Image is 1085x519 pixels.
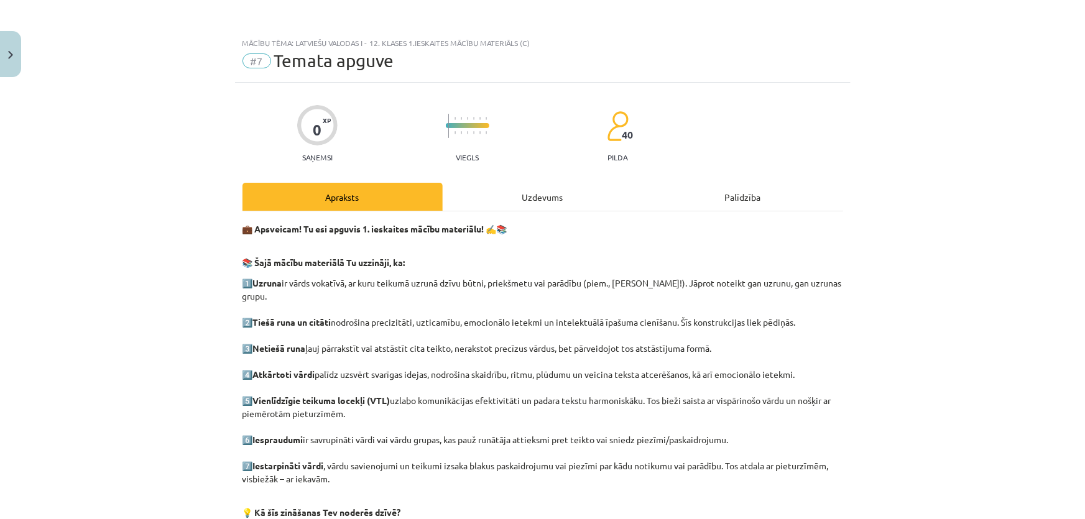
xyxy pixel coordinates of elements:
[253,277,282,288] strong: Uzruna
[242,277,843,485] p: 1️⃣ ir vārds vokatīvā, ar kuru teikumā uzrunā dzīvu būtni, priekšmetu vai parādību (piem., [PERSO...
[8,51,13,59] img: icon-close-lesson-0947bae3869378f0d4975bcd49f059093ad1ed9edebbc8119c70593378902aed.svg
[253,342,306,354] strong: Netiešā runa
[242,39,843,47] div: Mācību tēma: Latviešu valodas i - 12. klases 1.ieskaites mācību materiāls (c)
[253,395,390,406] strong: Vienlīdzīgie teikuma locekļi (VTL)
[479,117,481,120] img: icon-short-line-57e1e144782c952c97e751825c79c345078a6d821885a25fce030b3d8c18986b.svg
[467,131,468,134] img: icon-short-line-57e1e144782c952c97e751825c79c345078a6d821885a25fce030b3d8c18986b.svg
[253,460,324,471] strong: Iestarpināti vārdi
[643,183,843,211] div: Palīdzība
[242,183,443,211] div: Apraksts
[607,153,627,162] p: pilda
[443,183,643,211] div: Uzdevums
[253,316,331,328] strong: Tiešā runa un citāti
[473,117,474,120] img: icon-short-line-57e1e144782c952c97e751825c79c345078a6d821885a25fce030b3d8c18986b.svg
[607,111,629,142] img: students-c634bb4e5e11cddfef0936a35e636f08e4e9abd3cc4e673bd6f9a4125e45ecb1.svg
[486,131,487,134] img: icon-short-line-57e1e144782c952c97e751825c79c345078a6d821885a25fce030b3d8c18986b.svg
[455,131,456,134] img: icon-short-line-57e1e144782c952c97e751825c79c345078a6d821885a25fce030b3d8c18986b.svg
[242,257,405,268] strong: 📚 Šajā mācību materiālā Tu uzzināji, ka:
[274,50,394,71] span: Temata apguve
[622,129,634,140] span: 40
[455,117,456,120] img: icon-short-line-57e1e144782c952c97e751825c79c345078a6d821885a25fce030b3d8c18986b.svg
[486,117,487,120] img: icon-short-line-57e1e144782c952c97e751825c79c345078a6d821885a25fce030b3d8c18986b.svg
[242,507,401,518] strong: 💡 Kā šīs zināšanas Tev noderēs dzīvē?
[479,131,481,134] img: icon-short-line-57e1e144782c952c97e751825c79c345078a6d821885a25fce030b3d8c18986b.svg
[467,117,468,120] img: icon-short-line-57e1e144782c952c97e751825c79c345078a6d821885a25fce030b3d8c18986b.svg
[461,117,462,120] img: icon-short-line-57e1e144782c952c97e751825c79c345078a6d821885a25fce030b3d8c18986b.svg
[473,131,474,134] img: icon-short-line-57e1e144782c952c97e751825c79c345078a6d821885a25fce030b3d8c18986b.svg
[461,131,462,134] img: icon-short-line-57e1e144782c952c97e751825c79c345078a6d821885a25fce030b3d8c18986b.svg
[253,434,303,445] strong: Iespraudumi
[253,369,315,380] strong: Atkārtoti vārdi
[242,53,271,68] span: #7
[456,153,479,162] p: Viegls
[242,223,507,234] strong: 💼 Apsveicam! Tu esi apguvis 1. ieskaites mācību materiālu! ✍️📚
[448,114,450,138] img: icon-long-line-d9ea69661e0d244f92f715978eff75569469978d946b2353a9bb055b3ed8787d.svg
[297,153,338,162] p: Saņemsi
[323,117,331,124] span: XP
[313,121,321,139] div: 0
